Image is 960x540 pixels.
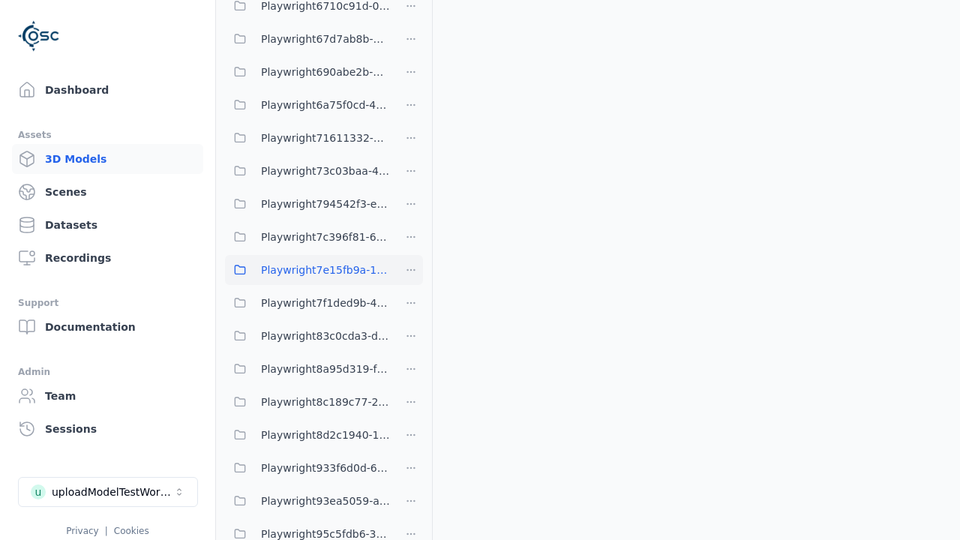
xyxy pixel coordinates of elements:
[52,484,173,499] div: uploadModelTestWorkspace
[261,63,390,81] span: Playwright690abe2b-6679-4772-a219-359e77d9bfc8
[225,255,390,285] button: Playwright7e15fb9a-13b7-4bd1-a942-54e2cea8e9b7
[12,414,203,444] a: Sessions
[31,484,46,499] div: u
[225,486,390,516] button: Playwright93ea5059-ad77-4ddd-bc1d-388bc7adc9f3
[66,526,98,536] a: Privacy
[225,387,390,417] button: Playwright8c189c77-2124-48a5-8aa8-464442895baa
[261,30,390,48] span: Playwright67d7ab8b-4d57-4e45-99c7-73ebf93d00b6
[261,294,390,312] span: Playwright7f1ded9b-4150-4b12-84a1-1ce16a89c857
[12,144,203,174] a: 3D Models
[225,453,390,483] button: Playwright933f6d0d-6e49-40e9-9474-ae274c141dee
[225,189,390,219] button: Playwright794542f3-ee5f-4c76-88d3-117b0eabea3d
[225,156,390,186] button: Playwright73c03baa-4f0a-4657-a5d5-6f6082d1f265
[261,393,390,411] span: Playwright8c189c77-2124-48a5-8aa8-464442895baa
[261,492,390,510] span: Playwright93ea5059-ad77-4ddd-bc1d-388bc7adc9f3
[12,381,203,411] a: Team
[261,459,390,477] span: Playwright933f6d0d-6e49-40e9-9474-ae274c141dee
[261,426,390,444] span: Playwright8d2c1940-120b-4efb-97d4-759d55019d5b
[261,360,390,378] span: Playwright8a95d319-fb51-49d6-a655-cce786b7c22b
[114,526,149,536] a: Cookies
[105,526,108,536] span: |
[225,24,390,54] button: Playwright67d7ab8b-4d57-4e45-99c7-73ebf93d00b6
[12,243,203,273] a: Recordings
[225,420,390,450] button: Playwright8d2c1940-120b-4efb-97d4-759d55019d5b
[225,222,390,252] button: Playwright7c396f81-6ba8-4396-b27e-6ea7b70fd6ba
[225,354,390,384] button: Playwright8a95d319-fb51-49d6-a655-cce786b7c22b
[225,90,390,120] button: Playwright6a75f0cd-47ca-4f0d-873f-aeb3b152b520
[225,123,390,153] button: Playwright71611332-6176-480e-b9b7-226065231370
[261,327,390,345] span: Playwright83c0cda3-d087-422e-9e15-ef2634b6dd11
[261,228,390,246] span: Playwright7c396f81-6ba8-4396-b27e-6ea7b70fd6ba
[261,96,390,114] span: Playwright6a75f0cd-47ca-4f0d-873f-aeb3b152b520
[261,195,390,213] span: Playwright794542f3-ee5f-4c76-88d3-117b0eabea3d
[18,363,197,381] div: Admin
[12,75,203,105] a: Dashboard
[12,177,203,207] a: Scenes
[12,312,203,342] a: Documentation
[18,15,60,57] img: Logo
[18,126,197,144] div: Assets
[225,288,390,318] button: Playwright7f1ded9b-4150-4b12-84a1-1ce16a89c857
[18,477,198,507] button: Select a workspace
[261,261,390,279] span: Playwright7e15fb9a-13b7-4bd1-a942-54e2cea8e9b7
[261,129,390,147] span: Playwright71611332-6176-480e-b9b7-226065231370
[12,210,203,240] a: Datasets
[261,162,390,180] span: Playwright73c03baa-4f0a-4657-a5d5-6f6082d1f265
[18,294,197,312] div: Support
[225,57,390,87] button: Playwright690abe2b-6679-4772-a219-359e77d9bfc8
[225,321,390,351] button: Playwright83c0cda3-d087-422e-9e15-ef2634b6dd11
